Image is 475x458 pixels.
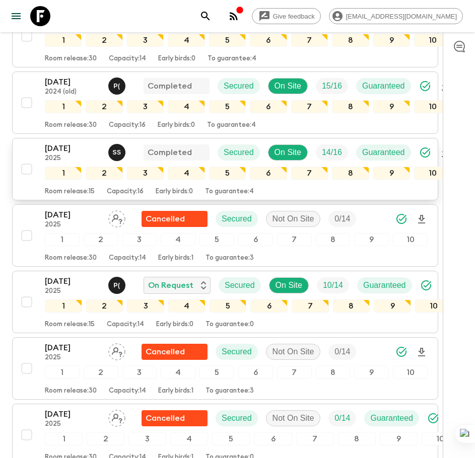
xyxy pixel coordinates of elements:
[238,233,273,246] div: 6
[414,100,451,113] div: 10
[45,100,82,113] div: 1
[277,233,312,246] div: 7
[332,167,369,180] div: 8
[374,299,411,313] div: 9
[219,277,261,293] div: Secured
[158,121,195,129] p: Early birds: 0
[266,410,321,426] div: Not On Site
[45,387,97,395] p: Room release: 30
[108,213,125,221] span: Assign pack leader
[146,346,185,358] p: Cancelled
[45,55,97,63] p: Room release: 30
[45,254,97,262] p: Room release: 30
[354,366,389,379] div: 9
[199,233,234,246] div: 5
[86,299,123,313] div: 2
[206,321,254,329] p: To guarantee: 0
[209,100,246,113] div: 5
[276,279,302,291] p: On Site
[12,71,438,134] button: [DATE]2024 (old)Pooky (Thanaphan) KerdyooCompletedSecuredOn SiteTrip FillGuaranteed12345678910Roo...
[216,344,258,360] div: Secured
[334,213,350,225] p: 0 / 14
[142,410,208,426] div: Flash Pack cancellation
[322,80,342,92] p: 15 / 16
[316,144,348,161] div: Trip Fill
[12,138,438,200] button: [DATE]2025Sasivimol SuksamaiCompletedSecuredOn SiteTrip FillGuaranteed12345678910Room release:15C...
[12,5,438,67] button: [DATE]2024 (old)Gong (Anon) RatanaphaisalCompletedSecuredOn SiteTrip FillGuaranteed12345678910Roo...
[108,413,125,421] span: Assign pack leader
[122,233,157,246] div: 3
[328,211,356,227] div: Trip Fill
[222,346,252,358] p: Secured
[373,100,410,113] div: 9
[127,34,164,47] div: 3
[341,13,462,20] span: [EMAIL_ADDRESS][DOMAIN_NAME]
[328,410,356,426] div: Trip Fill
[316,78,348,94] div: Trip Fill
[45,275,100,287] p: [DATE]
[329,8,463,24] div: [EMAIL_ADDRESS][DOMAIN_NAME]
[323,279,343,291] p: 10 / 14
[414,167,451,180] div: 10
[291,100,328,113] div: 7
[266,211,321,227] div: Not On Site
[216,410,258,426] div: Secured
[419,80,431,92] svg: Synced Successfully
[225,279,255,291] p: Secured
[195,6,216,26] button: search adventures
[148,80,192,92] p: Completed
[439,147,451,159] svg: Download Onboarding
[334,412,350,424] p: 0 / 14
[422,432,459,445] div: 10
[322,146,342,159] p: 14 / 16
[142,211,208,227] div: Flash Pack cancellation
[291,34,328,47] div: 7
[328,344,356,360] div: Trip Fill
[86,167,122,180] div: 2
[168,34,205,47] div: 4
[84,233,118,246] div: 2
[45,321,95,329] p: Room release: 15
[142,344,208,360] div: Flash Pack cancellation
[218,144,260,161] div: Secured
[208,55,256,63] p: To guarantee: 4
[273,412,314,424] p: Not On Site
[338,432,376,445] div: 8
[161,366,195,379] div: 4
[45,209,100,221] p: [DATE]
[45,354,100,362] p: 2025
[427,412,439,424] svg: Synced Successfully
[273,346,314,358] p: Not On Site
[206,387,254,395] p: To guarantee: 3
[420,279,432,291] svg: Synced Successfully
[439,81,451,93] svg: Download Onboarding
[216,211,258,227] div: Secured
[414,34,451,47] div: 10
[146,412,185,424] p: Cancelled
[267,13,320,20] span: Give feedback
[158,254,193,262] p: Early birds: 1
[395,346,408,358] svg: Synced Successfully
[266,344,321,360] div: Not On Site
[108,346,125,354] span: Assign pack leader
[373,34,410,47] div: 9
[268,144,308,161] div: On Site
[250,100,287,113] div: 6
[45,287,100,295] p: 2025
[362,146,405,159] p: Guaranteed
[273,213,314,225] p: Not On Site
[6,6,26,26] button: menu
[222,412,252,424] p: Secured
[45,432,83,445] div: 1
[127,100,164,113] div: 3
[109,55,146,63] p: Capacity: 14
[128,432,166,445] div: 3
[45,408,100,420] p: [DATE]
[212,432,250,445] div: 5
[156,321,193,329] p: Early birds: 0
[275,80,301,92] p: On Site
[148,146,192,159] p: Completed
[334,346,350,358] p: 0 / 14
[168,299,206,313] div: 4
[146,213,185,225] p: Cancelled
